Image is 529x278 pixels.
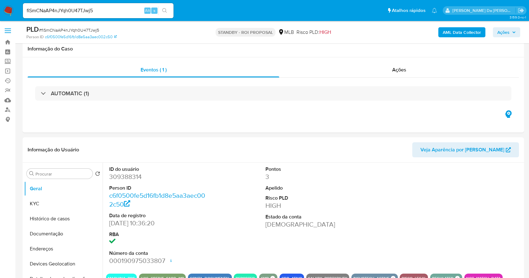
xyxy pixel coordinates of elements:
dt: Estado da conta [265,213,363,220]
button: Histórico de casos [24,211,103,226]
span: # fiSmCNaAP4nJYqh0U47TJwj5 [39,27,99,33]
p: patricia.varelo@mercadopago.com.br [452,8,516,13]
dt: Data de registro [109,212,207,219]
b: PLD [26,24,39,34]
a: Notificações [432,8,437,13]
button: Geral [24,181,103,196]
div: AUTOMATIC (1) [35,86,511,101]
input: Pesquise usuários ou casos... [23,7,174,15]
a: c6f0500fe5d16fb1d8e5aa3aec002c50 [109,191,205,209]
dt: Apelido [265,185,363,191]
div: MLB [278,29,294,36]
span: Ações [497,27,510,37]
span: Alt [145,8,150,13]
span: HIGH [319,29,331,36]
dt: Número da conta [109,250,207,257]
a: c6f0500fe5d16fb1d8e5aa3aec002c50 [45,34,117,40]
span: Eventos ( 1 ) [141,66,167,73]
dd: 000190975033807 [109,256,207,265]
h1: Informação do Usuário [28,147,79,153]
a: Sair [518,7,524,14]
span: Risco PLD: [297,29,331,36]
dt: Risco PLD [265,195,363,202]
button: Documentação [24,226,103,241]
dd: HIGH [265,201,363,210]
b: Person ID [26,34,44,40]
button: Ações [493,27,520,37]
button: KYC [24,196,103,211]
button: Retornar ao pedido padrão [95,171,100,178]
button: Endereços [24,241,103,256]
button: Veja Aparência por [PERSON_NAME] [412,142,519,157]
span: Atalhos rápidos [392,7,425,14]
button: search-icon [158,6,171,15]
dt: RBA [109,231,207,238]
span: s [153,8,155,13]
dt: Pontos [265,166,363,173]
button: Procurar [29,171,34,176]
dt: Person ID [109,185,207,191]
dd: [DATE] 10:36:20 [109,219,207,228]
dd: [DEMOGRAPHIC_DATA] [265,220,363,229]
b: AML Data Collector [443,27,481,37]
button: Devices Geolocation [24,256,103,271]
dt: ID do usuário [109,166,207,173]
button: AML Data Collector [438,27,485,37]
h1: Informação do Caso [28,46,519,52]
span: Ações [392,66,406,73]
span: Veja Aparência por [PERSON_NAME] [420,142,504,157]
dd: 3 [265,172,363,181]
p: STANDBY - ROI PROPOSAL [216,28,275,37]
h3: AUTOMATIC (1) [51,90,89,97]
input: Procurar [35,171,90,177]
dd: 309388314 [109,172,207,181]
